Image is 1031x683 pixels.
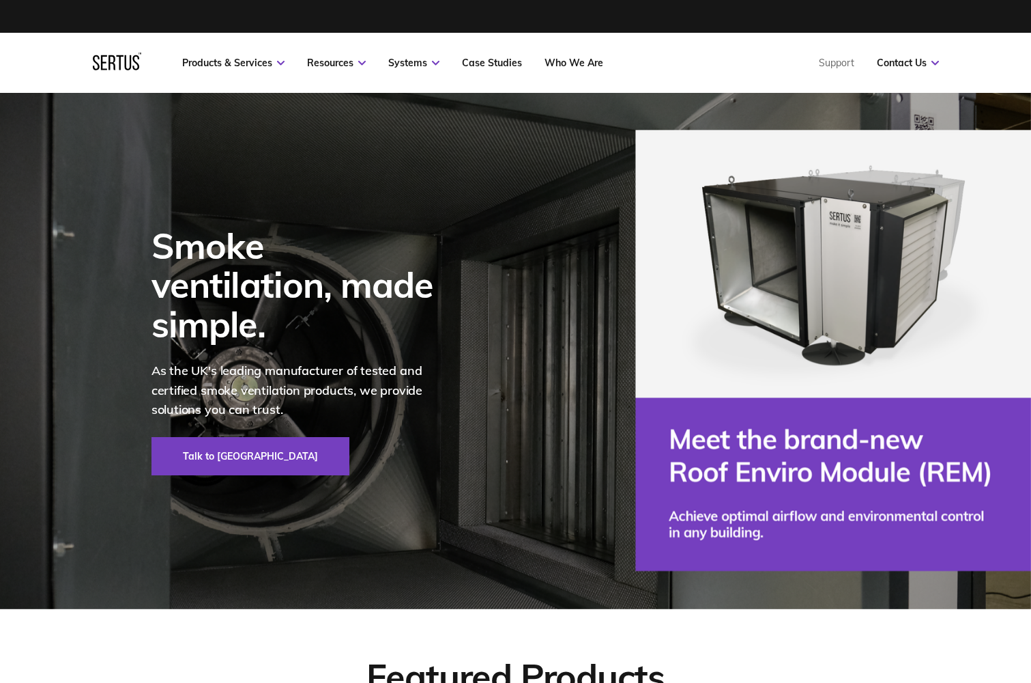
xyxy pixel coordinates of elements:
a: Talk to [GEOGRAPHIC_DATA] [151,437,349,475]
a: Case Studies [462,57,522,69]
a: Resources [307,57,366,69]
a: Support [819,57,854,69]
p: As the UK's leading manufacturer of tested and certified smoke ventilation products, we provide s... [151,361,452,420]
a: Systems [388,57,439,69]
div: Smoke ventilation, made simple. [151,226,452,344]
a: Who We Are [544,57,603,69]
a: Contact Us [877,57,939,69]
a: Products & Services [182,57,285,69]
